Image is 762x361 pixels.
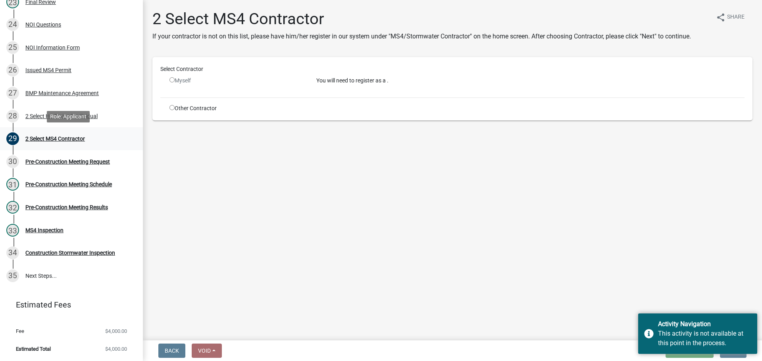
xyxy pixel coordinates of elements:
div: 26 [6,64,19,76]
div: 2 Select MS4 Contractor [25,136,85,141]
div: Pre-Construction Meeting Request [25,159,110,164]
button: Back [158,344,185,358]
p: If your contractor is not on this list, please have him/her register in our system under "MS4/Sto... [152,32,691,41]
div: 32 [6,201,19,214]
button: Void [192,344,222,358]
div: 27 [6,87,19,99]
div: Select Contractor [154,65,750,73]
div: 31 [6,178,19,191]
div: 34 [6,246,19,259]
div: Role: Applicant [47,111,90,122]
i: share [716,13,725,22]
div: MS4 Inspection [25,227,63,233]
span: $4,000.00 [105,329,127,334]
h1: 2 Select MS4 Contractor [152,10,691,29]
div: 30 [6,155,19,168]
div: Other Contractor [164,104,310,113]
span: Void [198,348,211,354]
div: BMP Maintenance Agreement [25,90,99,96]
div: Activity Navigation [658,319,751,329]
span: Fee [16,329,24,334]
div: 24 [6,18,19,31]
div: NOI Information Form [25,45,80,50]
div: 25 [6,41,19,54]
div: Issued MS4 Permit [25,67,71,73]
div: Construction Stormwater Inspection [25,250,115,256]
button: shareShare [710,10,751,25]
div: 33 [6,224,19,237]
div: 35 [6,269,19,282]
div: 2 Select HC Trained Individual [25,113,98,119]
div: Myself [169,76,304,85]
span: $4,000.00 [105,346,127,351]
div: 29 [6,132,19,145]
span: Estimated Total [16,346,51,351]
span: Back [165,348,179,354]
span: Share [727,13,745,22]
div: This activity is not available at this point in the process. [658,329,751,348]
div: Pre-Construction Meeting Schedule [25,181,112,187]
p: You will need to register as a . [316,76,745,85]
a: Estimated Fees [6,297,130,313]
div: NOI Questions [25,22,61,27]
div: Pre-Construction Meeting Results [25,204,108,210]
div: 28 [6,110,19,122]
